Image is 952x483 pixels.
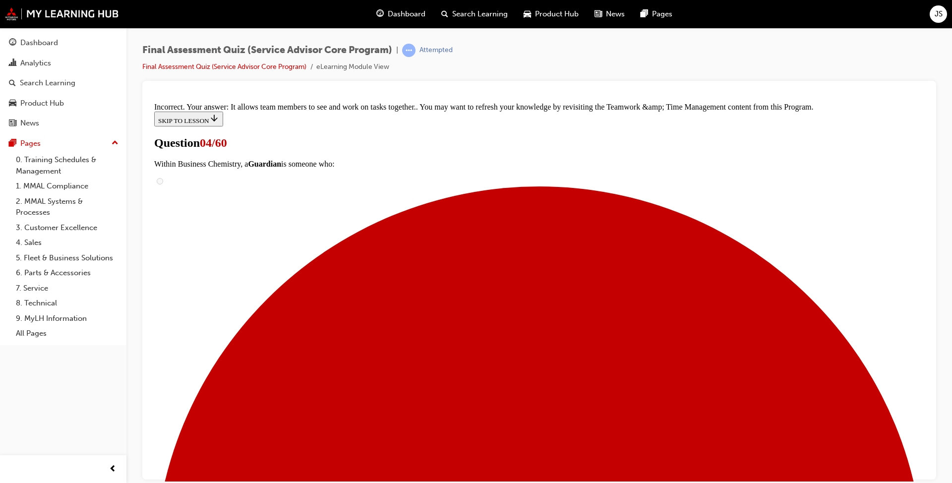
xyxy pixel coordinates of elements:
[419,46,453,55] div: Attempted
[142,62,306,71] a: Final Assessment Quiz (Service Advisor Core Program)
[524,8,531,20] span: car-icon
[376,8,384,20] span: guage-icon
[12,250,122,266] a: 5. Fleet & Business Solutions
[4,94,122,113] a: Product Hub
[142,45,392,56] span: Final Assessment Quiz (Service Advisor Core Program)
[12,194,122,220] a: 2. MMAL Systems & Processes
[433,4,516,24] a: search-iconSearch Learning
[452,8,508,20] span: Search Learning
[12,281,122,296] a: 7. Service
[516,4,587,24] a: car-iconProduct Hub
[12,220,122,236] a: 3. Customer Excellence
[4,114,122,132] a: News
[20,98,64,109] div: Product Hub
[9,39,16,48] span: guage-icon
[9,119,16,128] span: news-icon
[9,139,16,148] span: pages-icon
[402,44,416,57] span: learningRecordVerb_ATTEMPT-icon
[587,4,633,24] a: news-iconNews
[368,4,433,24] a: guage-iconDashboard
[5,7,119,20] img: mmal
[4,13,73,28] button: SKIP TO LESSON
[633,4,680,24] a: pages-iconPages
[12,179,122,194] a: 1. MMAL Compliance
[652,8,672,20] span: Pages
[316,61,389,73] li: eLearning Module View
[8,18,69,26] span: SKIP TO LESSON
[12,265,122,281] a: 6. Parts & Accessories
[595,8,602,20] span: news-icon
[441,8,448,20] span: search-icon
[935,8,943,20] span: JS
[12,235,122,250] a: 4. Sales
[4,34,122,52] a: Dashboard
[396,45,398,56] span: |
[4,134,122,153] button: Pages
[9,59,16,68] span: chart-icon
[20,138,41,149] div: Pages
[20,58,51,69] div: Analytics
[388,8,425,20] span: Dashboard
[4,54,122,72] a: Analytics
[535,8,579,20] span: Product Hub
[12,326,122,341] a: All Pages
[12,296,122,311] a: 8. Technical
[9,79,16,88] span: search-icon
[12,152,122,179] a: 0. Training Schedules & Management
[930,5,947,23] button: JS
[9,99,16,108] span: car-icon
[112,137,119,150] span: up-icon
[109,463,117,476] span: prev-icon
[4,4,774,13] div: Incorrect. Your answer: It allows team members to see and work on tasks together.. You may want t...
[20,118,39,129] div: News
[4,74,122,92] a: Search Learning
[20,77,75,89] div: Search Learning
[12,311,122,326] a: 9. MyLH Information
[4,32,122,134] button: DashboardAnalyticsSearch LearningProduct HubNews
[20,37,58,49] div: Dashboard
[641,8,648,20] span: pages-icon
[606,8,625,20] span: News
